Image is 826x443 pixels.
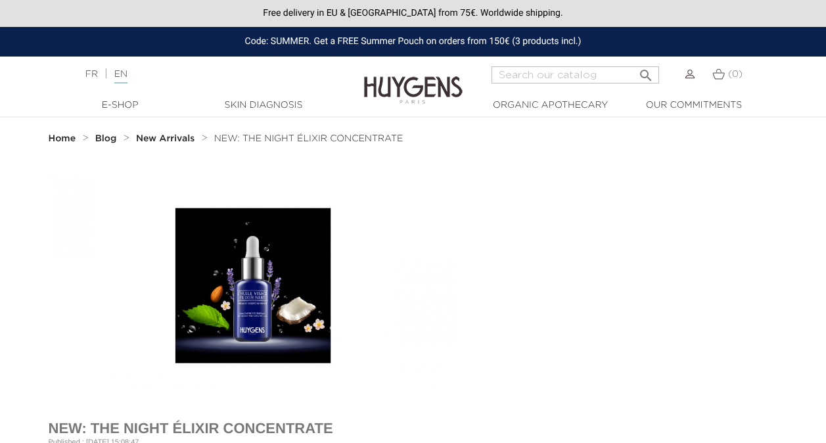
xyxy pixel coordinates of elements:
[136,133,198,144] a: New Arrivals
[638,64,654,80] i: 
[79,66,334,82] div: |
[728,70,743,79] span: (0)
[114,70,127,83] a: EN
[95,134,117,143] strong: Blog
[85,70,98,79] a: FR
[49,134,76,143] strong: Home
[49,420,778,437] h1: NEW: THE NIGHT ÉLIXIR CONCENTRATE
[364,55,463,106] img: Huygens
[492,66,659,83] input: Search
[136,134,195,143] strong: New Arrivals
[55,99,186,112] a: E-Shop
[49,170,457,400] img: NEW: THE NIGHT ÉLIXIR CONCENTRATE
[214,133,403,144] a: NEW: THE NIGHT ÉLIXIR CONCENTRATE
[628,99,760,112] a: Our commitments
[95,133,120,144] a: Blog
[198,99,329,112] a: Skin Diagnosis
[634,62,658,80] button: 
[214,134,403,143] span: NEW: THE NIGHT ÉLIXIR CONCENTRATE
[485,99,616,112] a: Organic Apothecary
[49,133,79,144] a: Home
